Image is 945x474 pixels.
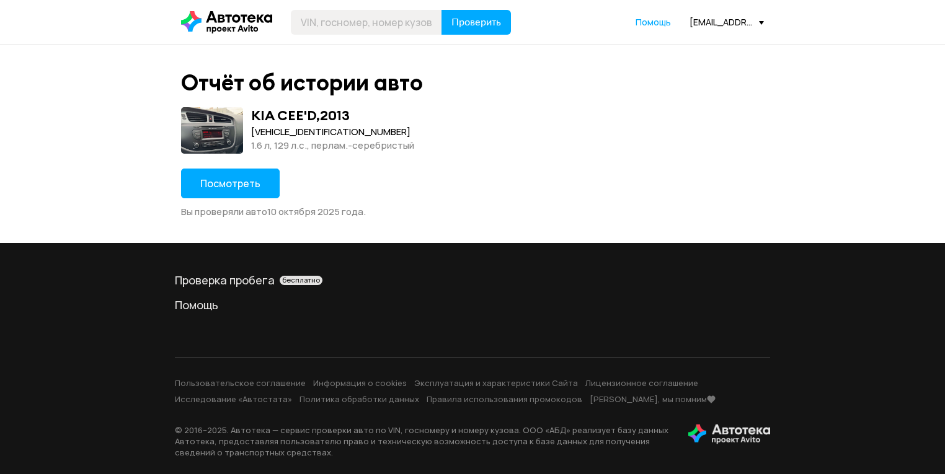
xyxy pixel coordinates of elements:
p: © 2016– 2025 . Автотека — сервис проверки авто по VIN, госномеру и номеру кузова. ООО «АБД» реали... [175,424,668,458]
span: Посмотреть [200,177,260,190]
div: [EMAIL_ADDRESS][DOMAIN_NAME] [690,16,764,28]
div: Проверка пробега [175,273,770,287]
a: Помощь [636,16,671,29]
span: бесплатно [282,276,320,284]
div: 1.6 л, 129 л.c., перлам.-серебристый [251,139,414,152]
a: Проверка пробегабесплатно [175,273,770,287]
a: Исследование «Автостата» [175,393,292,405]
a: Лицензионное соглашение [585,377,698,388]
button: Проверить [441,10,511,35]
a: [PERSON_NAME], мы помним [590,393,716,405]
a: Пользовательское соглашение [175,377,306,388]
a: Эксплуатация и характеристики Сайта [414,377,578,388]
a: Политика обработки данных [299,393,419,405]
input: VIN, госномер, номер кузова [291,10,442,35]
span: Проверить [451,17,501,27]
div: Вы проверяли авто 10 октября 2025 года . [181,206,764,218]
span: Помощь [636,16,671,28]
div: Отчёт об истории авто [181,69,423,96]
div: KIA CEE'D , 2013 [251,107,350,123]
a: Информация о cookies [313,377,407,388]
div: [VEHICLE_IDENTIFICATION_NUMBER] [251,125,414,139]
a: Помощь [175,297,770,312]
img: tWS6KzJlK1XUpy65r7uaHVIs4JI6Dha8Nraz9T2hA03BhoCc4MtbvZCxBLwJIh+mQSIAkLBJpqMoKVdP8sONaFJLCz6I0+pu7... [688,424,770,444]
a: Правила использования промокодов [427,393,582,405]
button: Посмотреть [181,169,280,198]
